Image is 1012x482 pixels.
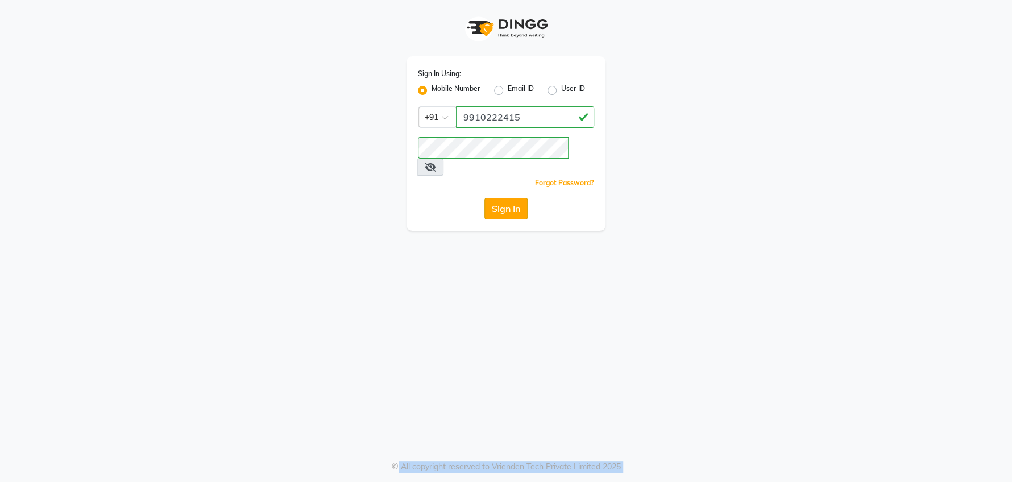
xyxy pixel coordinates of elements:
[461,11,551,45] img: logo1.svg
[418,137,569,159] input: Username
[535,178,594,187] a: Forgot Password?
[561,84,585,97] label: User ID
[456,106,594,128] input: Username
[432,84,480,97] label: Mobile Number
[508,84,534,97] label: Email ID
[418,69,461,79] label: Sign In Using:
[484,198,528,219] button: Sign In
